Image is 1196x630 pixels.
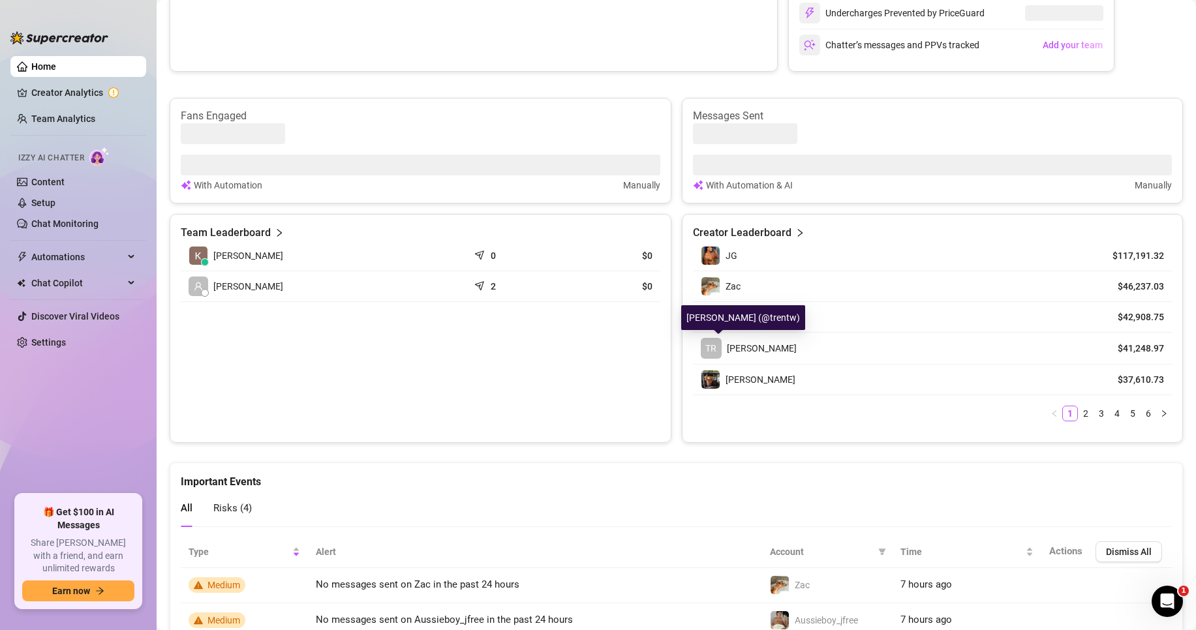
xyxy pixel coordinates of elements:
span: send [474,278,487,291]
span: warning [194,616,203,625]
th: Time [893,536,1041,568]
div: [PERSON_NAME] (@trentw) [681,305,805,330]
article: Fans Engaged [181,109,660,123]
span: thunderbolt [17,252,27,262]
img: logo-BBDzfeDw.svg [10,31,108,44]
article: $0 [572,249,652,262]
span: Type [189,545,290,559]
button: Add your team [1042,35,1103,55]
img: JG [701,247,720,265]
a: 1 [1063,406,1077,421]
article: $117,191.32 [1105,249,1164,262]
a: Setup [31,198,55,208]
span: arrow-right [95,586,104,595]
article: $42,908.75 [1105,310,1164,323]
li: Previous Page [1047,406,1062,421]
article: $0 [572,280,652,293]
span: Earn now [52,586,90,596]
span: left [1050,410,1058,417]
li: 1 [1062,406,1078,421]
img: svg%3e [693,178,703,192]
span: Risks ( 4 ) [213,502,252,514]
span: Automations [31,247,124,267]
span: JG [726,250,737,261]
span: filter [876,542,889,562]
article: $46,237.03 [1105,280,1164,293]
a: 5 [1126,406,1140,421]
article: $37,610.73 [1105,373,1164,386]
article: 0 [491,249,496,262]
article: $41,248.97 [1105,342,1164,355]
span: [PERSON_NAME] [213,279,283,293]
img: svg%3e [804,39,816,51]
img: Ken Sy [189,247,207,265]
article: Team Leaderboard [181,225,271,241]
span: Account [770,545,873,559]
iframe: Intercom live chat [1152,586,1183,617]
span: Medium [207,580,240,590]
th: Type [181,536,308,568]
span: 1 [1178,586,1189,596]
article: Messages Sent [693,109,1173,123]
span: [PERSON_NAME] [727,343,797,353]
span: Actions [1049,545,1082,557]
a: Settings [31,337,66,348]
div: Important Events [181,463,1172,490]
span: Dismiss All [1106,547,1152,557]
a: 4 [1110,406,1124,421]
span: warning [194,580,203,590]
li: 3 [1094,406,1109,421]
span: 7 hours ago [900,578,952,590]
img: Nathan [701,370,720,389]
th: Alert [308,536,763,568]
li: Next Page [1156,406,1172,421]
article: 2 [491,280,496,293]
img: Zac [701,277,720,295]
div: Chatter’s messages and PPVs tracked [799,35,979,55]
li: 6 [1141,406,1156,421]
button: left [1047,406,1062,421]
span: No messages sent on Zac in the past 24 hours [316,578,519,590]
img: Aussieboy_jfree [771,611,789,629]
img: Zac [771,576,789,594]
span: user [194,282,203,291]
span: [PERSON_NAME] [726,374,795,385]
a: Team Analytics [31,113,95,124]
span: Izzy AI Chatter [18,152,84,164]
article: With Automation [194,178,262,192]
a: Content [31,177,65,187]
a: 3 [1094,406,1109,421]
a: Chat Monitoring [31,218,99,229]
span: right [275,225,284,241]
span: 7 hours ago [900,614,952,625]
li: 4 [1109,406,1125,421]
span: 🎁 Get $100 in AI Messages [22,506,134,532]
img: AI Chatter [89,147,110,166]
a: Discover Viral Videos [31,311,119,322]
span: No messages sent on Aussieboy_jfree in the past 24 hours [316,614,573,625]
span: Zac [726,281,741,292]
a: 6 [1141,406,1156,421]
article: With Automation & AI [706,178,793,192]
img: svg%3e [804,7,816,19]
button: right [1156,406,1172,421]
a: 2 [1079,406,1093,421]
span: All [181,502,192,514]
span: Share [PERSON_NAME] with a friend, and earn unlimited rewards [22,537,134,575]
img: Chat Copilot [17,278,25,288]
div: Undercharges Prevented by PriceGuard [799,3,985,23]
button: Dismiss All [1096,541,1162,562]
span: Chat Copilot [31,273,124,293]
img: svg%3e [181,178,191,192]
span: Aussieboy_jfree [795,615,858,625]
span: Zac [795,580,810,590]
span: right [1160,410,1168,417]
button: Earn nowarrow-right [22,580,134,601]
a: Creator Analytics exclamation-circle [31,82,136,103]
span: filter [878,548,886,556]
span: Time [900,545,1023,559]
article: Manually [1135,178,1172,192]
span: [PERSON_NAME] [213,248,283,263]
